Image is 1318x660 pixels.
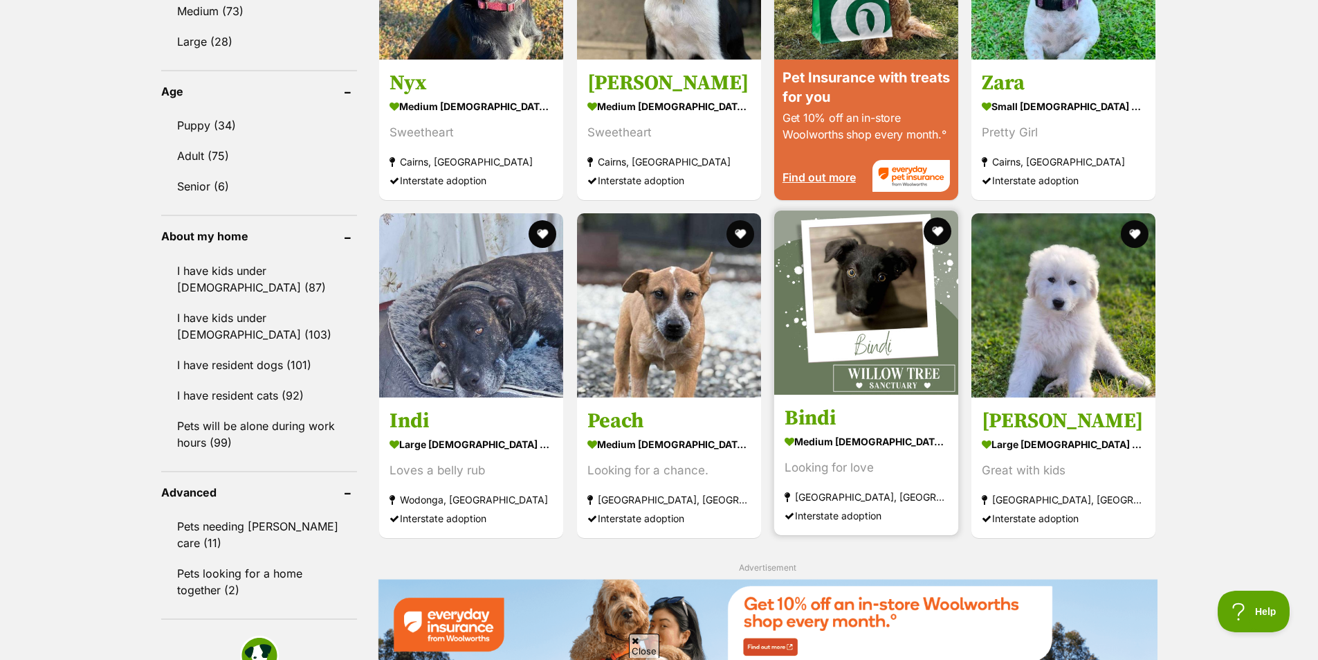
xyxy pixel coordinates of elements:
[161,381,358,410] a: I have resident cats (92)
[587,70,751,96] h3: [PERSON_NAME]
[785,458,948,476] div: Looking for love
[971,213,1155,398] img: Clarissa - Maremma Sheepdog
[161,256,358,302] a: I have kids under [DEMOGRAPHIC_DATA] (87)
[982,70,1145,96] h3: Zara
[161,27,358,56] a: Large (28)
[785,506,948,524] div: Interstate adoption
[390,171,553,190] div: Interstate adoption
[982,461,1145,479] div: Great with kids
[924,217,951,245] button: favourite
[971,60,1155,200] a: Zara small [DEMOGRAPHIC_DATA] Dog Pretty Girl Cairns, [GEOGRAPHIC_DATA] Interstate adoption
[587,407,751,434] h3: Peach
[390,461,553,479] div: Loves a belly rub
[161,172,358,201] a: Senior (6)
[774,211,958,395] img: Bindi - Australian Kelpie Dog
[774,394,958,535] a: Bindi medium [DEMOGRAPHIC_DATA] Dog Looking for love [GEOGRAPHIC_DATA], [GEOGRAPHIC_DATA] Interst...
[587,508,751,527] div: Interstate adoption
[390,508,553,527] div: Interstate adoption
[982,123,1145,142] div: Pretty Girl
[982,407,1145,434] h3: [PERSON_NAME]
[785,431,948,451] strong: medium [DEMOGRAPHIC_DATA] Dog
[629,634,659,658] span: Close
[577,60,761,200] a: [PERSON_NAME] medium [DEMOGRAPHIC_DATA] Dog Sweetheart Cairns, [GEOGRAPHIC_DATA] Interstate adoption
[1122,220,1149,248] button: favourite
[379,60,563,200] a: Nyx medium [DEMOGRAPHIC_DATA] Dog Sweetheart Cairns, [GEOGRAPHIC_DATA] Interstate adoption
[587,96,751,116] strong: medium [DEMOGRAPHIC_DATA] Dog
[161,111,358,140] a: Puppy (34)
[739,562,796,573] span: Advertisement
[161,141,358,170] a: Adult (75)
[390,434,553,454] strong: large [DEMOGRAPHIC_DATA] Dog
[390,490,553,508] strong: Wodonga, [GEOGRAPHIC_DATA]
[982,434,1145,454] strong: large [DEMOGRAPHIC_DATA] Dog
[982,152,1145,171] strong: Cairns, [GEOGRAPHIC_DATA]
[390,96,553,116] strong: medium [DEMOGRAPHIC_DATA] Dog
[390,152,553,171] strong: Cairns, [GEOGRAPHIC_DATA]
[529,220,557,248] button: favourite
[982,508,1145,527] div: Interstate adoption
[587,434,751,454] strong: medium [DEMOGRAPHIC_DATA] Dog
[587,461,751,479] div: Looking for a chance.
[161,512,358,558] a: Pets needing [PERSON_NAME] care (11)
[161,85,358,98] header: Age
[785,404,948,431] h3: Bindi
[390,123,553,142] div: Sweetheart
[390,407,553,434] h3: Indi
[785,487,948,506] strong: [GEOGRAPHIC_DATA], [GEOGRAPHIC_DATA]
[982,96,1145,116] strong: small [DEMOGRAPHIC_DATA] Dog
[982,490,1145,508] strong: [GEOGRAPHIC_DATA], [GEOGRAPHIC_DATA]
[726,220,754,248] button: favourite
[379,397,563,537] a: Indi large [DEMOGRAPHIC_DATA] Dog Loves a belly rub Wodonga, [GEOGRAPHIC_DATA] Interstate adoption
[379,213,563,398] img: Indi - Mixed Breed Dog
[577,397,761,537] a: Peach medium [DEMOGRAPHIC_DATA] Dog Looking for a chance. [GEOGRAPHIC_DATA], [GEOGRAPHIC_DATA] In...
[161,303,358,349] a: I have kids under [DEMOGRAPHIC_DATA] (103)
[161,486,358,499] header: Advanced
[577,213,761,398] img: Peach - Australian Cattle Dog
[587,490,751,508] strong: [GEOGRAPHIC_DATA], [GEOGRAPHIC_DATA]
[587,123,751,142] div: Sweetheart
[587,171,751,190] div: Interstate adoption
[161,230,358,242] header: About my home
[161,411,358,457] a: Pets will be alone during work hours (99)
[1218,591,1290,632] iframe: Help Scout Beacon - Open
[161,350,358,380] a: I have resident dogs (101)
[390,70,553,96] h3: Nyx
[982,171,1145,190] div: Interstate adoption
[161,559,358,605] a: Pets looking for a home together (2)
[587,152,751,171] strong: Cairns, [GEOGRAPHIC_DATA]
[971,397,1155,537] a: [PERSON_NAME] large [DEMOGRAPHIC_DATA] Dog Great with kids [GEOGRAPHIC_DATA], [GEOGRAPHIC_DATA] I...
